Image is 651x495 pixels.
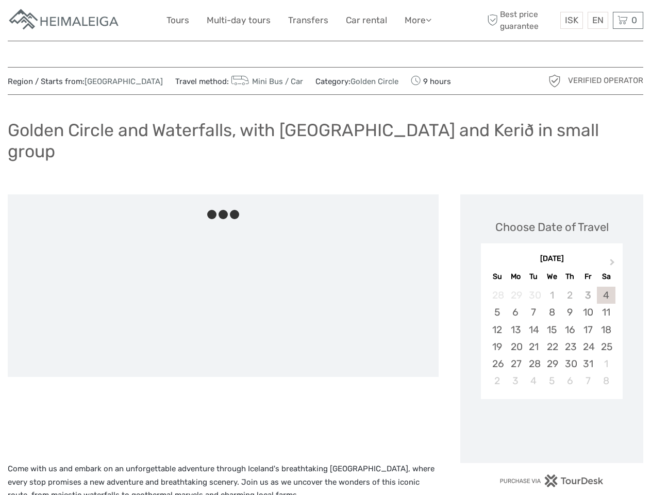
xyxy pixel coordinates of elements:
[495,219,609,235] div: Choose Date of Travel
[488,372,506,389] div: Choose Sunday, November 2nd, 2025
[579,321,597,338] div: Choose Friday, October 17th, 2025
[597,304,615,321] div: Choose Saturday, October 11th, 2025
[507,304,525,321] div: Choose Monday, October 6th, 2025
[507,355,525,372] div: Choose Monday, October 27th, 2025
[546,73,563,89] img: verified_operator_grey_128.png
[499,474,604,487] img: PurchaseViaTourDesk.png
[525,355,543,372] div: Choose Tuesday, October 28th, 2025
[488,338,506,355] div: Choose Sunday, October 19th, 2025
[405,13,431,28] a: More
[605,256,622,273] button: Next Month
[346,13,387,28] a: Car rental
[579,355,597,372] div: Choose Friday, October 31st, 2025
[597,372,615,389] div: Choose Saturday, November 8th, 2025
[565,15,578,25] span: ISK
[543,355,561,372] div: Choose Wednesday, October 29th, 2025
[525,287,543,304] div: Not available Tuesday, September 30th, 2025
[525,304,543,321] div: Choose Tuesday, October 7th, 2025
[488,355,506,372] div: Choose Sunday, October 26th, 2025
[597,355,615,372] div: Choose Saturday, November 1st, 2025
[561,372,579,389] div: Choose Thursday, November 6th, 2025
[543,304,561,321] div: Choose Wednesday, October 8th, 2025
[568,75,643,86] span: Verified Operator
[548,425,555,432] div: Loading...
[588,12,608,29] div: EN
[166,13,189,28] a: Tours
[485,9,558,31] span: Best price guarantee
[507,287,525,304] div: Not available Monday, September 29th, 2025
[579,304,597,321] div: Choose Friday, October 10th, 2025
[525,321,543,338] div: Choose Tuesday, October 14th, 2025
[507,270,525,284] div: Mo
[411,74,451,88] span: 9 hours
[630,15,639,25] span: 0
[579,372,597,389] div: Choose Friday, November 7th, 2025
[488,321,506,338] div: Choose Sunday, October 12th, 2025
[507,321,525,338] div: Choose Monday, October 13th, 2025
[525,338,543,355] div: Choose Tuesday, October 21st, 2025
[350,77,398,86] a: Golden Circle
[488,304,506,321] div: Choose Sunday, October 5th, 2025
[484,287,619,389] div: month 2025-10
[561,338,579,355] div: Choose Thursday, October 23rd, 2025
[525,372,543,389] div: Choose Tuesday, November 4th, 2025
[561,321,579,338] div: Choose Thursday, October 16th, 2025
[543,321,561,338] div: Choose Wednesday, October 15th, 2025
[229,77,303,86] a: Mini Bus / Car
[597,270,615,284] div: Sa
[543,287,561,304] div: Not available Wednesday, October 1st, 2025
[561,304,579,321] div: Choose Thursday, October 9th, 2025
[481,254,623,265] div: [DATE]
[8,76,163,87] span: Region / Starts from:
[8,8,121,33] img: Apartments in Reykjavik
[315,76,398,87] span: Category:
[561,287,579,304] div: Not available Thursday, October 2nd, 2025
[561,355,579,372] div: Choose Thursday, October 30th, 2025
[597,338,615,355] div: Choose Saturday, October 25th, 2025
[288,13,328,28] a: Transfers
[175,74,303,88] span: Travel method:
[507,338,525,355] div: Choose Monday, October 20th, 2025
[85,77,163,86] a: [GEOGRAPHIC_DATA]
[597,287,615,304] div: Choose Saturday, October 4th, 2025
[543,338,561,355] div: Choose Wednesday, October 22nd, 2025
[543,372,561,389] div: Choose Wednesday, November 5th, 2025
[207,13,271,28] a: Multi-day tours
[597,321,615,338] div: Choose Saturday, October 18th, 2025
[525,270,543,284] div: Tu
[579,338,597,355] div: Choose Friday, October 24th, 2025
[488,287,506,304] div: Not available Sunday, September 28th, 2025
[507,372,525,389] div: Choose Monday, November 3rd, 2025
[561,270,579,284] div: Th
[543,270,561,284] div: We
[488,270,506,284] div: Su
[579,270,597,284] div: Fr
[8,120,643,161] h1: Golden Circle and Waterfalls, with [GEOGRAPHIC_DATA] and Kerið in small group
[579,287,597,304] div: Not available Friday, October 3rd, 2025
